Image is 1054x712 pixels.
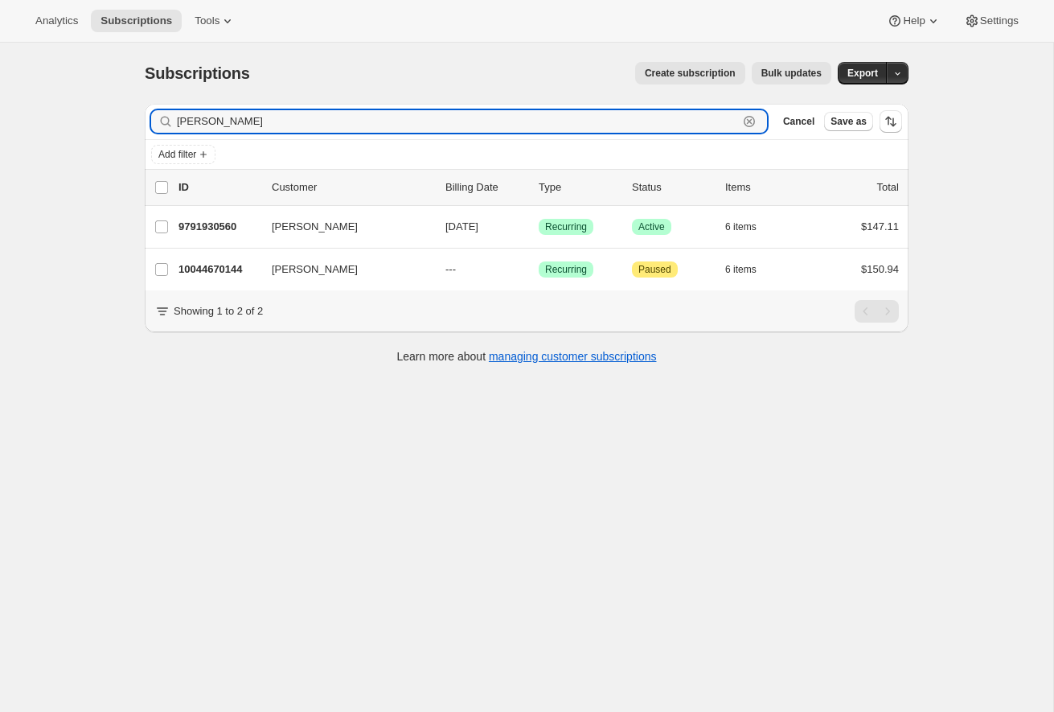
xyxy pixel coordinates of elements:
p: Learn more about [397,348,657,364]
span: Settings [980,14,1019,27]
button: Analytics [26,10,88,32]
button: Add filter [151,145,215,164]
button: Subscriptions [91,10,182,32]
button: Sort the results [880,110,902,133]
span: $147.11 [861,220,899,233]
nav: Pagination [855,300,899,323]
p: 10044670144 [178,261,259,278]
span: Export [847,67,878,80]
span: [PERSON_NAME] [272,261,358,278]
button: [PERSON_NAME] [262,257,423,282]
p: ID [178,179,259,195]
span: 6 items [725,263,757,276]
p: Status [632,179,712,195]
button: Clear [741,113,757,130]
span: Active [638,220,665,233]
span: Bulk updates [761,67,822,80]
span: Paused [638,263,671,276]
button: Cancel [777,112,821,131]
span: $150.94 [861,263,899,275]
span: [PERSON_NAME] [272,219,358,235]
span: Subscriptions [145,64,250,82]
div: Items [725,179,806,195]
button: Settings [954,10,1028,32]
div: 9791930560[PERSON_NAME][DATE]SuccessRecurringSuccessActive6 items$147.11 [178,216,899,238]
button: Save as [824,112,873,131]
button: Export [838,62,888,84]
button: Tools [185,10,245,32]
div: 10044670144[PERSON_NAME]---SuccessRecurringAttentionPaused6 items$150.94 [178,258,899,281]
span: Recurring [545,263,587,276]
span: 6 items [725,220,757,233]
span: [DATE] [445,220,478,233]
button: 6 items [725,258,774,281]
span: --- [445,263,456,275]
div: IDCustomerBilling DateTypeStatusItemsTotal [178,179,899,195]
span: Analytics [35,14,78,27]
input: Filter subscribers [177,110,738,133]
p: Total [877,179,899,195]
a: managing customer subscriptions [489,350,657,363]
span: Help [903,14,925,27]
button: 6 items [725,216,774,238]
p: Showing 1 to 2 of 2 [174,303,263,319]
button: Help [877,10,950,32]
div: Type [539,179,619,195]
span: Recurring [545,220,587,233]
p: Billing Date [445,179,526,195]
button: Bulk updates [752,62,831,84]
span: Cancel [783,115,814,128]
button: Create subscription [635,62,745,84]
button: [PERSON_NAME] [262,214,423,240]
p: Customer [272,179,433,195]
span: Add filter [158,148,196,161]
p: 9791930560 [178,219,259,235]
span: Save as [830,115,867,128]
span: Tools [195,14,219,27]
span: Subscriptions [100,14,172,27]
span: Create subscription [645,67,736,80]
